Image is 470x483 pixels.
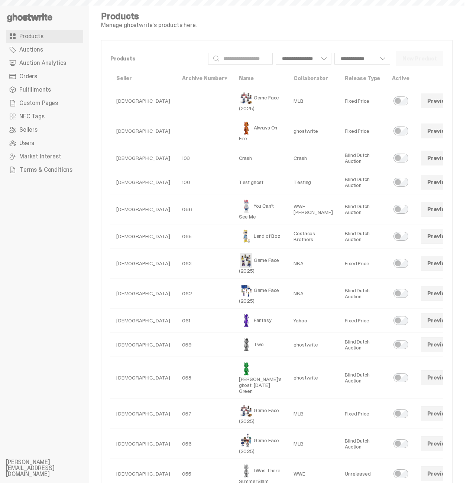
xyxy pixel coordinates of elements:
[339,357,386,399] td: Blind Dutch Auction
[176,279,233,309] td: 062
[339,194,386,224] td: Blind Dutch Auction
[233,279,288,309] td: Game Face (2025)
[233,146,288,170] td: Crash
[288,279,339,309] td: NBA
[421,466,455,481] a: Preview
[176,429,233,459] td: 056
[110,71,176,86] th: Seller
[6,137,83,150] a: Users
[239,361,254,376] img: Schrödinger's ghost: Sunday Green
[288,429,339,459] td: MLB
[288,146,339,170] td: Crash
[233,224,288,249] td: Land of Boz
[288,224,339,249] td: Costacos Brothers
[176,399,233,429] td: 057
[239,463,254,478] img: I Was There SummerSlam
[421,313,455,328] a: Preview
[6,459,95,477] li: [PERSON_NAME][EMAIL_ADDRESS][DOMAIN_NAME]
[110,309,176,333] td: [DEMOGRAPHIC_DATA]
[176,224,233,249] td: 065
[421,93,455,108] a: Preview
[233,357,288,399] td: [PERSON_NAME]'s ghost: [DATE] Green
[110,224,176,249] td: [DEMOGRAPHIC_DATA]
[239,91,254,105] img: Game Face (2025)
[233,249,288,279] td: Game Face (2025)
[239,121,254,135] img: Always On Fire
[19,87,51,93] span: Fulfillments
[288,86,339,116] td: MLB
[101,12,197,21] h4: Products
[239,313,254,328] img: Fantasy
[6,43,83,56] a: Auctions
[176,333,233,357] td: 059
[110,249,176,279] td: [DEMOGRAPHIC_DATA]
[339,399,386,429] td: Fixed Price
[176,249,233,279] td: 063
[6,56,83,70] a: Auction Analytics
[6,110,83,123] a: NFC Tags
[110,399,176,429] td: [DEMOGRAPHIC_DATA]
[288,309,339,333] td: Yahoo
[182,75,227,82] a: Archive Number▾
[110,170,176,194] td: [DEMOGRAPHIC_DATA]
[392,75,409,82] a: Active
[6,30,83,43] a: Products
[6,150,83,163] a: Market Interest
[19,114,45,119] span: NFC Tags
[19,100,58,106] span: Custom Pages
[339,71,386,86] th: Release Type
[110,116,176,146] td: [DEMOGRAPHIC_DATA]
[6,163,83,177] a: Terms & Conditions
[110,56,202,61] p: Products
[19,60,66,66] span: Auction Analytics
[233,116,288,146] td: Always On Fire
[110,146,176,170] td: [DEMOGRAPHIC_DATA]
[176,146,233,170] td: 103
[421,436,455,451] a: Preview
[101,22,197,28] p: Manage ghostwrite's products here.
[19,47,43,53] span: Auctions
[110,357,176,399] td: [DEMOGRAPHIC_DATA]
[176,170,233,194] td: 100
[339,170,386,194] td: Blind Dutch Auction
[421,256,455,271] a: Preview
[421,286,455,301] a: Preview
[239,229,254,244] img: Land of Boz
[421,337,455,352] a: Preview
[110,86,176,116] td: [DEMOGRAPHIC_DATA]
[239,337,254,352] img: Two
[110,429,176,459] td: [DEMOGRAPHIC_DATA]
[288,333,339,357] td: ghostwrite
[6,83,83,96] a: Fulfillments
[6,96,83,110] a: Custom Pages
[233,333,288,357] td: Two
[233,429,288,459] td: Game Face (2025)
[421,202,455,217] a: Preview
[110,333,176,357] td: [DEMOGRAPHIC_DATA]
[421,151,455,165] a: Preview
[233,71,288,86] th: Name
[339,309,386,333] td: Fixed Price
[233,399,288,429] td: Game Face (2025)
[288,170,339,194] td: Testing
[421,124,455,138] a: Preview
[288,194,339,224] td: WWE [PERSON_NAME]
[339,279,386,309] td: Blind Dutch Auction
[288,116,339,146] td: ghostwrite
[288,357,339,399] td: ghostwrite
[19,140,34,146] span: Users
[339,116,386,146] td: Fixed Price
[176,309,233,333] td: 061
[288,71,339,86] th: Collaborator
[233,309,288,333] td: Fantasy
[6,70,83,83] a: Orders
[19,154,61,160] span: Market Interest
[239,403,254,418] img: Game Face (2025)
[239,283,254,298] img: Game Face (2025)
[239,253,254,268] img: Game Face (2025)
[339,333,386,357] td: Blind Dutch Auction
[288,249,339,279] td: NBA
[19,73,37,79] span: Orders
[421,229,455,244] a: Preview
[339,249,386,279] td: Fixed Price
